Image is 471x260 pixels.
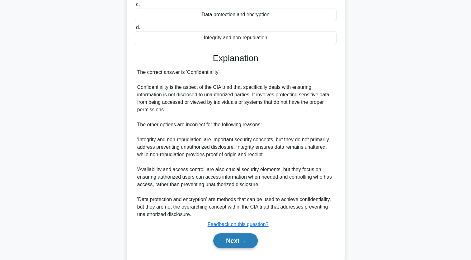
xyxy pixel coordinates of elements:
span: c. [136,2,140,7]
div: The correct answer is 'Confidentiality'. Confidentiality is the aspect of the CIA triad that spec... [137,69,334,218]
div: Integrity and non-repudiation [135,31,337,44]
span: d. [136,25,140,30]
h3: Explanation [139,53,333,64]
button: Next [213,233,258,248]
a: Feedback on this question? [208,222,269,227]
div: Data protection and encryption [135,8,337,21]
